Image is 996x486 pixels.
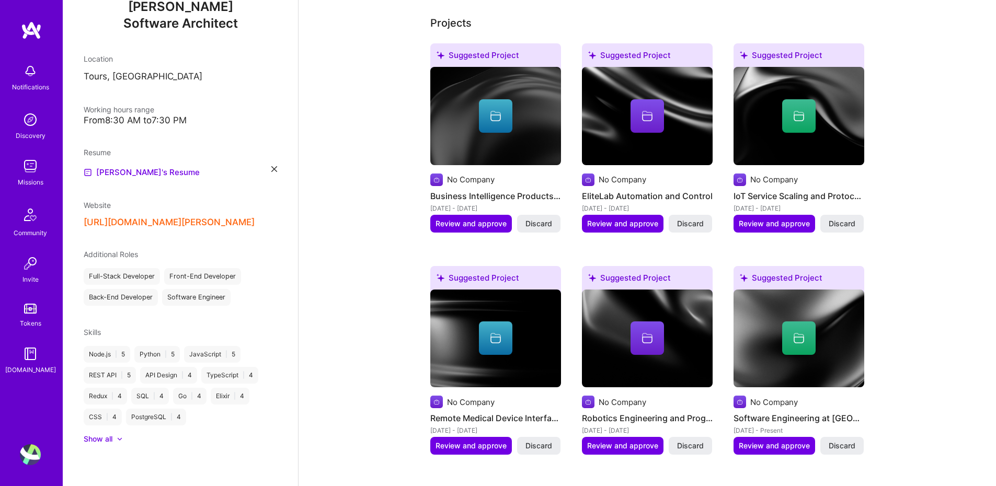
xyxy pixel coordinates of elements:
[734,437,815,455] button: Review and approve
[739,218,810,229] span: Review and approve
[436,441,507,451] span: Review and approve
[582,189,713,203] h4: EliteLab Automation and Control
[447,174,495,185] div: No Company
[677,218,704,229] span: Discard
[21,21,42,40] img: logo
[739,441,810,451] span: Review and approve
[20,318,41,329] div: Tokens
[225,350,227,358] span: |
[582,173,594,186] img: Company logo
[588,51,596,59] i: icon SuggestedTeams
[734,396,746,408] img: Company logo
[131,388,169,404] div: SQL 4
[734,290,864,388] img: cover
[84,53,277,64] div: Location
[201,367,258,384] div: TypeScript 4
[84,289,158,306] div: Back-End Developer
[740,274,748,282] i: icon SuggestedTeams
[436,218,507,229] span: Review and approve
[84,409,122,425] div: CSS 4
[734,425,864,436] div: [DATE] - Present
[734,266,864,294] div: Suggested Project
[430,67,561,165] img: cover
[582,266,713,294] div: Suggested Project
[84,346,130,363] div: Node.js 5
[582,290,713,388] img: cover
[16,130,45,141] div: Discovery
[84,217,255,228] button: [URL][DOMAIN_NAME][PERSON_NAME]
[14,227,47,238] div: Community
[669,437,712,455] button: Discard
[430,266,561,294] div: Suggested Project
[20,444,41,465] img: User Avatar
[430,411,561,425] h4: Remote Medical Device Interface Development
[84,148,111,157] span: Resume
[734,173,746,186] img: Company logo
[162,289,231,306] div: Software Engineer
[22,274,39,285] div: Invite
[430,290,561,388] img: cover
[140,367,197,384] div: API Design 4
[599,174,646,185] div: No Company
[740,51,748,59] i: icon SuggestedTeams
[437,51,444,59] i: icon SuggestedTeams
[430,43,561,71] div: Suggested Project
[525,441,552,451] span: Discard
[430,396,443,408] img: Company logo
[126,409,186,425] div: PostgreSQL 4
[430,425,561,436] div: [DATE] - [DATE]
[525,218,552,229] span: Discard
[84,388,127,404] div: Redux 4
[582,203,713,214] div: [DATE] - [DATE]
[734,67,864,165] img: cover
[5,364,56,375] div: [DOMAIN_NAME]
[587,218,658,229] span: Review and approve
[18,202,43,227] img: Community
[734,215,815,233] button: Review and approve
[115,350,117,358] span: |
[677,441,704,451] span: Discard
[84,250,138,259] span: Additional Roles
[829,218,855,229] span: Discard
[430,203,561,214] div: [DATE] - [DATE]
[84,166,200,179] a: [PERSON_NAME]'s Resume
[734,203,864,214] div: [DATE] - [DATE]
[84,328,101,337] span: Skills
[84,434,112,444] div: Show all
[121,371,123,379] span: |
[84,168,92,177] img: Resume
[84,105,154,114] span: Working hours range
[84,268,160,285] div: Full-Stack Developer
[173,388,207,404] div: Go 4
[234,392,236,400] span: |
[20,109,41,130] img: discovery
[750,174,798,185] div: No Company
[123,16,238,31] span: Software Architect
[517,215,560,233] button: Discard
[437,274,444,282] i: icon SuggestedTeams
[20,253,41,274] img: Invite
[84,201,111,210] span: Website
[20,343,41,364] img: guide book
[430,215,512,233] button: Review and approve
[184,346,241,363] div: JavaScript 5
[84,367,136,384] div: REST API 5
[181,371,184,379] span: |
[243,371,245,379] span: |
[84,71,277,83] p: Tours, [GEOGRAPHIC_DATA]
[20,61,41,82] img: bell
[165,350,167,358] span: |
[430,15,472,31] div: Projects
[587,441,658,451] span: Review and approve
[153,392,155,400] span: |
[582,396,594,408] img: Company logo
[170,413,173,421] span: |
[106,413,108,421] span: |
[447,397,495,408] div: No Company
[588,274,596,282] i: icon SuggestedTeams
[599,397,646,408] div: No Company
[430,173,443,186] img: Company logo
[84,115,277,126] div: From 8:30 AM to 7:30 PM
[12,82,49,92] div: Notifications
[20,156,41,177] img: teamwork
